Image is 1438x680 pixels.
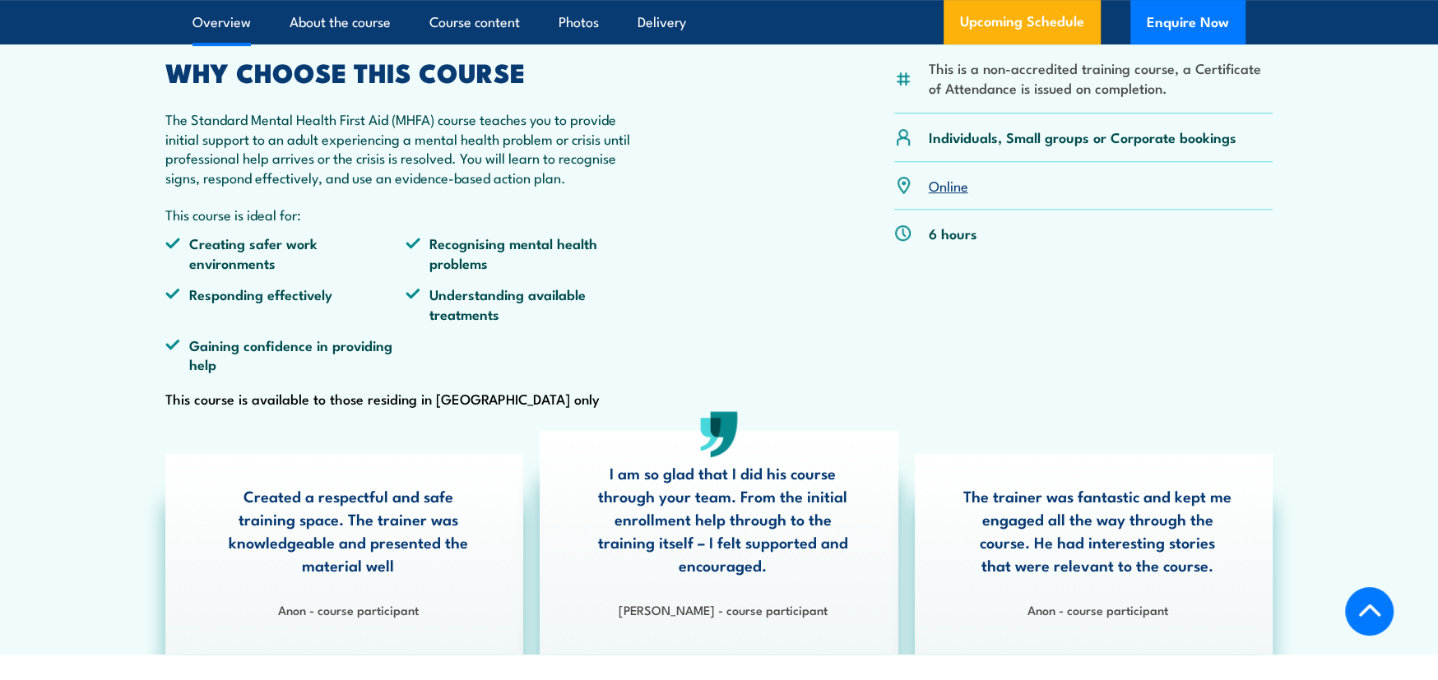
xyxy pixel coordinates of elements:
div: This course is available to those residing in [GEOGRAPHIC_DATA] only [165,60,646,410]
p: The trainer was fantastic and kept me engaged all the way through the course. He had interesting ... [963,484,1232,576]
p: I am so glad that I did his course through your team. From the initial enrollment help through to... [588,461,856,576]
li: Gaining confidence in providing help [165,335,406,374]
li: Responding effectively [165,284,406,323]
p: Individuals, Small groups or Corporate bookings [928,127,1236,146]
strong: Anon - course participant [1027,600,1167,618]
a: Online [928,175,967,195]
li: Recognising mental health problems [406,234,646,272]
p: Created a respectful and safe training space. The trainer was knowledgeable and presented the mat... [214,484,482,576]
li: Creating safer work environments [165,234,406,272]
li: This is a non-accredited training course, a Certificate of Attendance is issued on completion. [928,58,1273,97]
strong: Anon - course participant [278,600,419,618]
h2: WHY CHOOSE THIS COURSE [165,60,646,83]
li: Understanding available treatments [406,284,646,323]
strong: [PERSON_NAME] - course participant [618,600,827,618]
p: 6 hours [928,224,976,243]
p: This course is ideal for: [165,205,646,224]
p: The Standard Mental Health First Aid (MHFA) course teaches you to provide initial support to an a... [165,109,646,187]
